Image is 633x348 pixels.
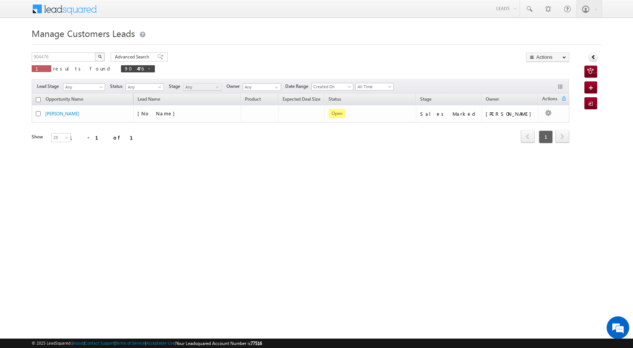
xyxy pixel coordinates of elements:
[183,83,222,91] a: Any
[36,97,41,102] input: Check all records
[521,131,535,143] a: prev
[51,133,71,142] a: 25
[226,83,243,90] span: Owner
[125,83,164,91] a: Any
[63,84,102,90] span: Any
[526,52,569,62] button: Actions
[69,133,142,142] div: 1 - 1 of 1
[32,27,135,39] span: Manage Customers Leads
[325,95,345,105] a: Status
[279,95,324,105] a: Expected Deal Size
[126,84,162,90] span: Any
[53,65,113,72] span: results found
[521,130,535,143] span: prev
[98,55,102,58] img: Search
[245,96,261,102] span: Product
[285,83,311,90] span: Date Range
[243,83,281,91] input: Type to Search
[138,110,179,117] span: [No Name]
[46,96,83,102] span: Opportunity Name
[125,65,144,72] span: 904476
[73,340,84,345] a: About
[420,96,431,102] span: Stage
[134,95,164,105] span: Lead Name
[420,110,478,117] div: Sales Marked
[283,96,320,102] span: Expected Deal Size
[539,130,553,143] span: 1
[32,133,45,140] div: Show
[538,95,561,104] span: Actions
[37,83,62,90] span: Lead Stage
[486,96,499,102] span: Owner
[329,109,346,118] span: Open
[42,95,87,105] a: Opportunity Name
[85,340,115,345] a: Contact Support
[110,83,125,90] span: Status
[45,111,80,117] a: [PERSON_NAME]
[486,110,535,117] div: [PERSON_NAME]
[35,65,47,72] span: 1
[176,340,262,346] span: Your Leadsquared Account Number is
[146,340,175,345] a: Acceptable Use
[356,83,391,90] span: All Time
[271,84,280,91] a: Show All Items
[416,95,435,105] a: Stage
[116,340,145,345] a: Terms of Service
[311,83,353,90] a: Created On
[183,84,219,90] span: Any
[115,54,151,60] span: Advanced Search
[555,131,569,143] a: next
[312,83,351,90] span: Created On
[355,83,394,90] a: All Time
[555,130,569,143] span: next
[251,340,262,346] span: 77516
[63,83,105,91] a: Any
[52,134,72,141] span: 25
[169,83,183,90] span: Stage
[32,340,262,347] span: © 2025 LeadSquared | | | | |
